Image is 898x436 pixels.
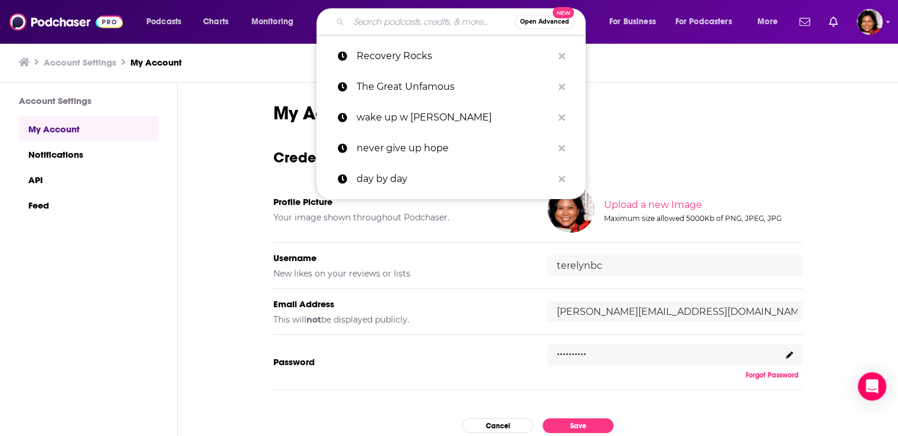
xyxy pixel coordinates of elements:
[824,12,843,32] a: Show notifications dropdown
[604,214,800,223] div: Maximum size allowed 5000Kb of PNG, JPEG, JPG
[742,370,802,380] button: Forgot Password
[273,212,528,223] h5: Your image shown throughout Podchaser.
[515,15,574,29] button: Open AdvancedNew
[19,141,158,167] a: Notifications
[44,57,116,68] a: Account Settings
[203,14,228,30] span: Charts
[316,164,586,194] a: day by day
[273,356,528,367] h5: Password
[357,102,553,133] p: wake up w marci
[195,12,236,31] a: Charts
[857,9,883,35] img: User Profile
[357,71,553,102] p: The Great Unfamous
[306,314,321,325] b: not
[146,14,181,30] span: Podcasts
[547,186,595,233] img: Your profile image
[857,9,883,35] span: Logged in as terelynbc
[316,41,586,71] a: Recovery Rocks
[357,41,553,71] p: Recovery Rocks
[547,255,802,276] input: username
[273,102,802,125] h1: My Account
[857,9,883,35] button: Show profile menu
[675,14,732,30] span: For Podcasters
[543,418,613,433] button: Save
[273,148,802,167] h3: Credentials
[273,298,528,310] h5: Email Address
[553,7,574,18] span: New
[547,301,802,322] input: email
[601,12,671,31] button: open menu
[273,314,528,325] h5: This will be displayed publicly.
[19,167,158,192] a: API
[138,12,197,31] button: open menu
[858,372,886,401] div: Open Intercom Messenger
[349,12,515,31] input: Search podcasts, credits, & more...
[273,268,528,279] h5: New likes on your reviews or lists
[130,57,182,68] a: My Account
[316,133,586,164] a: never give up hope
[357,164,553,194] p: day by day
[757,14,778,30] span: More
[19,116,158,141] a: My Account
[252,14,293,30] span: Monitoring
[19,192,158,217] a: Feed
[668,12,749,31] button: open menu
[462,418,533,433] button: Cancel
[557,341,586,359] p: ..........
[609,14,656,30] span: For Business
[795,12,815,32] a: Show notifications dropdown
[19,95,158,106] h3: Account Settings
[357,133,553,164] p: never give up hope
[273,252,528,263] h5: Username
[328,8,597,35] div: Search podcasts, credits, & more...
[243,12,309,31] button: open menu
[520,19,569,25] span: Open Advanced
[9,11,123,33] img: Podchaser - Follow, Share and Rate Podcasts
[316,71,586,102] a: The Great Unfamous
[316,102,586,133] a: wake up w [PERSON_NAME]
[273,196,528,207] h5: Profile Picture
[749,12,792,31] button: open menu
